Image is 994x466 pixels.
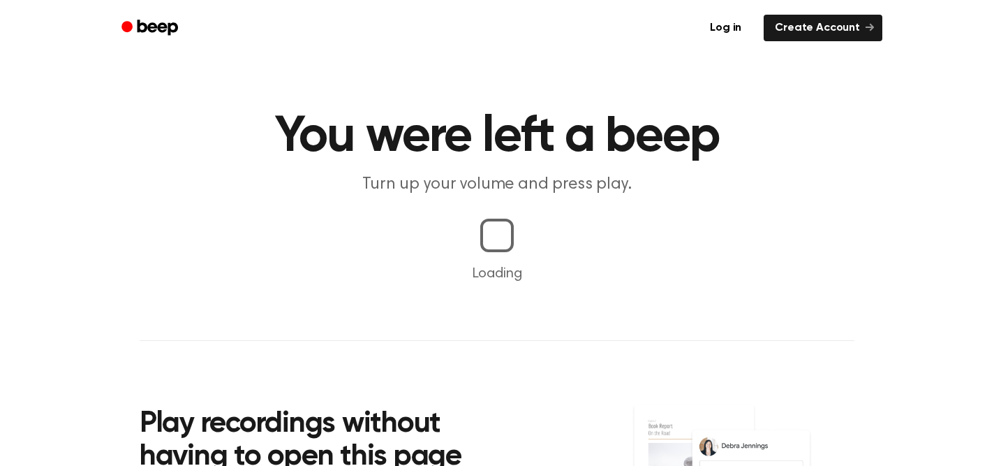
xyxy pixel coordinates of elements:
h1: You were left a beep [140,112,854,162]
a: Create Account [764,15,882,41]
p: Turn up your volume and press play. [229,173,765,196]
a: Beep [112,15,191,42]
a: Log in [696,12,755,44]
p: Loading [17,263,977,284]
